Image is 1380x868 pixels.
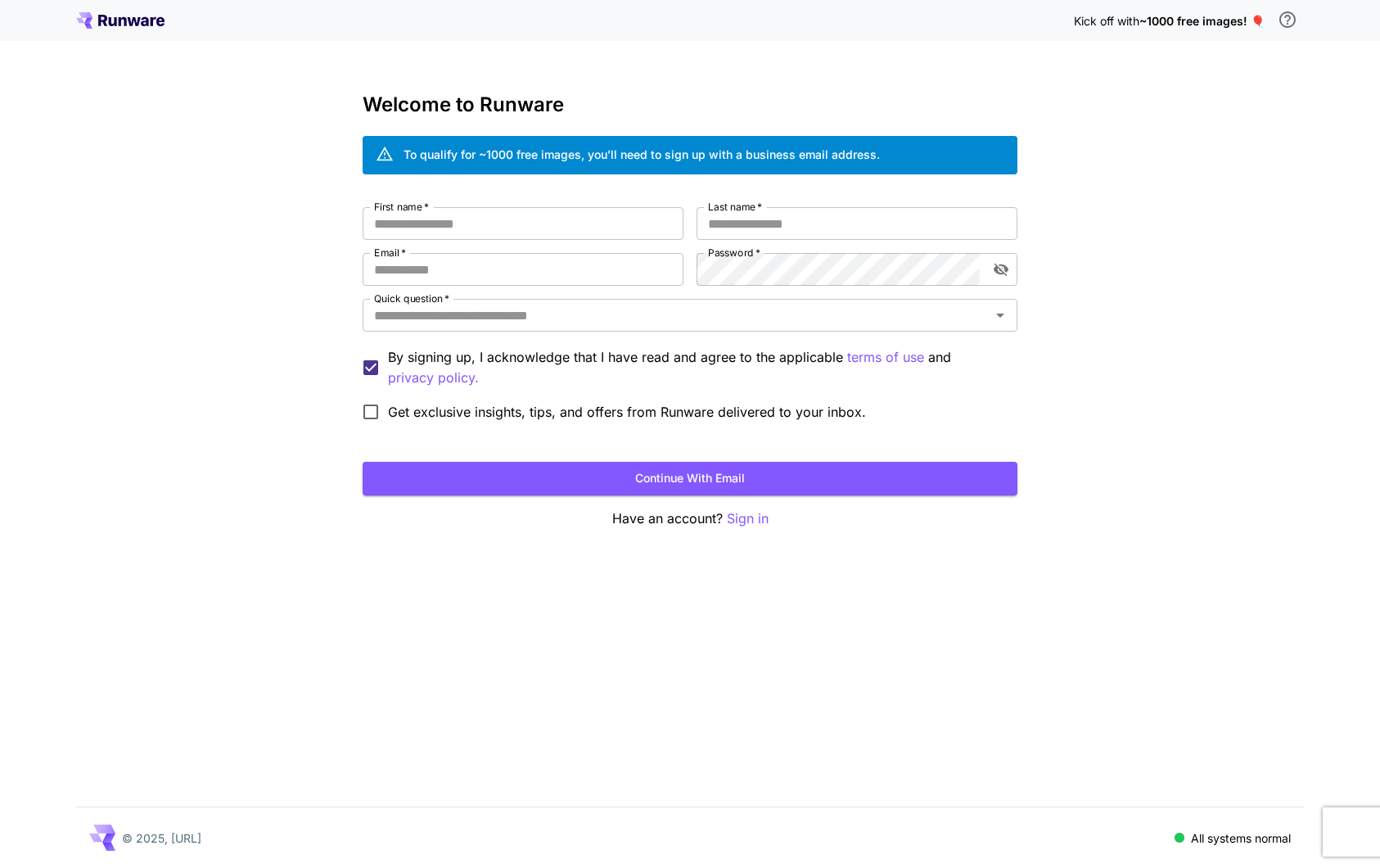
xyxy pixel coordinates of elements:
label: Password [708,246,760,260]
button: Open [989,304,1012,327]
p: Have an account? [363,509,1017,529]
label: Email [374,246,406,260]
button: By signing up, I acknowledge that I have read and agree to the applicable and privacy policy. [847,347,924,368]
label: Quick question [374,292,449,305]
p: terms of use [847,347,924,368]
span: Kick off with [1074,14,1139,28]
p: By signing up, I acknowledge that I have read and agree to the applicable and [388,347,1004,388]
h3: Welcome to Runware [363,93,1017,116]
button: Sign in [727,509,769,529]
button: Continue with email [363,462,1017,495]
label: Last name [708,200,762,214]
button: By signing up, I acknowledge that I have read and agree to the applicable terms of use and [388,368,479,388]
p: All systems normal [1191,830,1291,847]
p: privacy policy. [388,368,479,388]
p: © 2025, [URL] [122,830,201,847]
label: First name [374,200,429,214]
button: In order to qualify for free credit, you need to sign up with a business email address and click ... [1271,3,1304,36]
span: Get exclusive insights, tips, and offers from Runware delivered to your inbox. [388,402,866,422]
span: ~1000 free images! 🎈 [1139,14,1265,28]
button: toggle password visibility [986,255,1016,284]
div: To qualify for ~1000 free images, you’ll need to sign up with a business email address. [404,146,880,163]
